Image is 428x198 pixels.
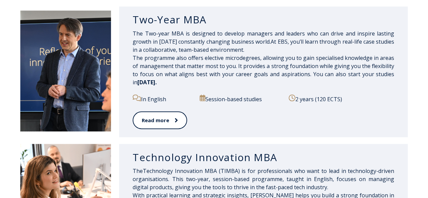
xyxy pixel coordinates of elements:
p: 2 years (120 ECTS) [289,94,394,103]
span: sionals who want to lead in technology-driven organisations. This two-year, session-based program... [133,167,394,191]
h3: Technology Innovation MBA [133,151,394,164]
span: The Two-year MBA is designed to develop managers and leaders who can drive and inspire lasting gr... [133,30,394,78]
span: [DATE]. [137,79,157,86]
span: You can also start your studies in [133,70,394,86]
a: Read more [133,111,187,129]
img: DSC_2098 [20,10,111,131]
span: BA (TIMBA) is for profes [210,167,274,175]
span: The [133,167,143,175]
p: In English [133,94,194,103]
h3: Two-Year MBA [133,13,394,26]
p: Session-based studies [200,94,283,103]
span: Technology Innovation M [143,167,274,175]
